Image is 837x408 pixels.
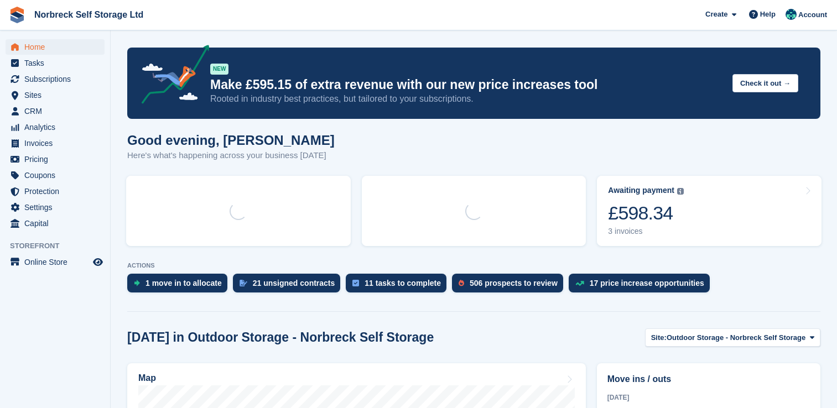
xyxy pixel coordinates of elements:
[6,39,105,55] a: menu
[9,7,25,23] img: stora-icon-8386f47178a22dfd0bd8f6a31ec36ba5ce8667c1dd55bd0f319d3a0aa187defe.svg
[6,168,105,183] a: menu
[24,168,91,183] span: Coupons
[705,9,727,20] span: Create
[127,149,335,162] p: Here's what's happening across your business [DATE]
[138,373,156,383] h2: Map
[352,280,359,286] img: task-75834270c22a3079a89374b754ae025e5fb1db73e45f91037f5363f120a921f8.svg
[127,262,820,269] p: ACTIONS
[452,274,569,298] a: 506 prospects to review
[24,184,91,199] span: Protection
[645,328,820,347] button: Site: Outdoor Storage - Norbreck Self Storage
[6,151,105,167] a: menu
[91,255,105,269] a: Preview store
[6,87,105,103] a: menu
[24,135,91,151] span: Invoices
[240,280,247,286] img: contract_signature_icon-13c848040528278c33f63329250d36e43548de30e8caae1d1a13099fd9432cc5.svg
[608,202,684,224] div: £598.34
[210,93,724,105] p: Rooted in industry best practices, but tailored to your subscriptions.
[24,119,91,135] span: Analytics
[575,281,584,286] img: price_increase_opportunities-93ffe204e8149a01c8c9dc8f82e8f89637d9d84a8eef4429ea346261dce0b2c0.svg
[6,119,105,135] a: menu
[6,135,105,151] a: menu
[6,184,105,199] a: menu
[667,332,805,343] span: Outdoor Storage - Norbreck Self Storage
[6,200,105,215] a: menu
[365,279,441,287] div: 11 tasks to complete
[24,254,91,270] span: Online Store
[607,393,810,402] div: [DATE]
[24,103,91,119] span: CRM
[30,6,148,24] a: Norbreck Self Storage Ltd
[24,39,91,55] span: Home
[127,133,335,148] h1: Good evening, [PERSON_NAME]
[127,274,233,298] a: 1 move in to allocate
[590,279,704,287] div: 17 price increase opportunities
[732,74,798,92] button: Check it out →
[253,279,335,287] div: 21 unsigned contracts
[786,9,797,20] img: Sally King
[459,280,464,286] img: prospect-51fa495bee0391a8d652442698ab0144808aea92771e9ea1ae160a38d050c398.svg
[24,55,91,71] span: Tasks
[608,227,684,236] div: 3 invoices
[24,200,91,215] span: Settings
[233,274,346,298] a: 21 unsigned contracts
[24,216,91,231] span: Capital
[597,176,822,246] a: Awaiting payment £598.34 3 invoices
[6,254,105,270] a: menu
[677,188,684,195] img: icon-info-grey-7440780725fd019a000dd9b08b2336e03edf1995a4989e88bcd33f0948082b44.svg
[132,45,210,108] img: price-adjustments-announcement-icon-8257ccfd72463d97f412b2fc003d46551f7dbcb40ab6d574587a9cd5c0d94...
[210,77,724,93] p: Make £595.15 of extra revenue with our new price increases tool
[6,216,105,231] a: menu
[760,9,776,20] span: Help
[134,280,140,286] img: move_ins_to_allocate_icon-fdf77a2bb77ea45bf5b3d319d69a93e2d87916cf1d5bf7949dd705db3b84f3ca.svg
[470,279,558,287] div: 506 prospects to review
[6,55,105,71] a: menu
[24,71,91,87] span: Subscriptions
[10,240,110,252] span: Storefront
[6,71,105,87] a: menu
[651,332,667,343] span: Site:
[24,151,91,167] span: Pricing
[145,279,222,287] div: 1 move in to allocate
[127,330,434,345] h2: [DATE] in Outdoor Storage - Norbreck Self Storage
[798,9,827,20] span: Account
[569,274,715,298] a: 17 price increase opportunities
[24,87,91,103] span: Sites
[6,103,105,119] a: menu
[607,373,810,386] h2: Move ins / outs
[346,274,452,298] a: 11 tasks to complete
[608,186,674,195] div: Awaiting payment
[210,64,228,75] div: NEW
